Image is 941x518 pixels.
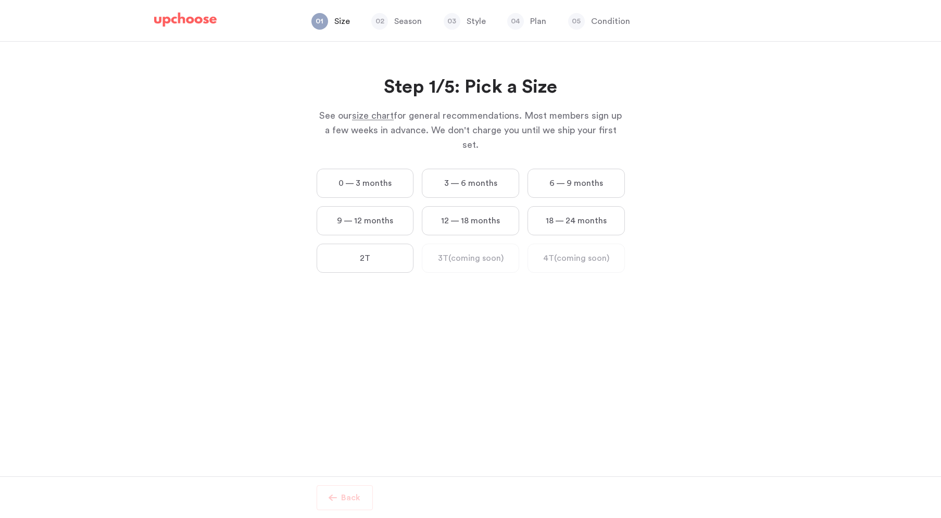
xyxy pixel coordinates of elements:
h2: Step 1/5: Pick a Size [317,75,625,100]
span: 02 [371,13,388,30]
label: 18 — 24 months [528,206,625,235]
label: 2T [317,244,414,273]
p: Condition [591,15,630,28]
img: UpChoose [154,12,217,27]
label: 3 — 6 months [422,169,519,198]
p: Back [341,491,360,504]
span: 03 [444,13,460,30]
label: 6 — 9 months [528,169,625,198]
p: Size [334,15,350,28]
span: 04 [507,13,524,30]
label: 12 — 18 months [422,206,519,235]
span: 01 [311,13,328,30]
label: 3T (coming soon) [422,244,519,273]
label: 9 — 12 months [317,206,414,235]
a: UpChoose [154,12,217,32]
label: 0 — 3 months [317,169,414,198]
p: See our for general recommendations. Most members sign up a few weeks in advance. We don't charge... [317,108,625,152]
span: size chart [352,111,394,120]
label: 4T (coming soon) [528,244,625,273]
p: Style [467,15,486,28]
span: 05 [568,13,585,30]
p: Plan [530,15,546,28]
button: Back [317,485,373,510]
p: Season [394,15,422,28]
